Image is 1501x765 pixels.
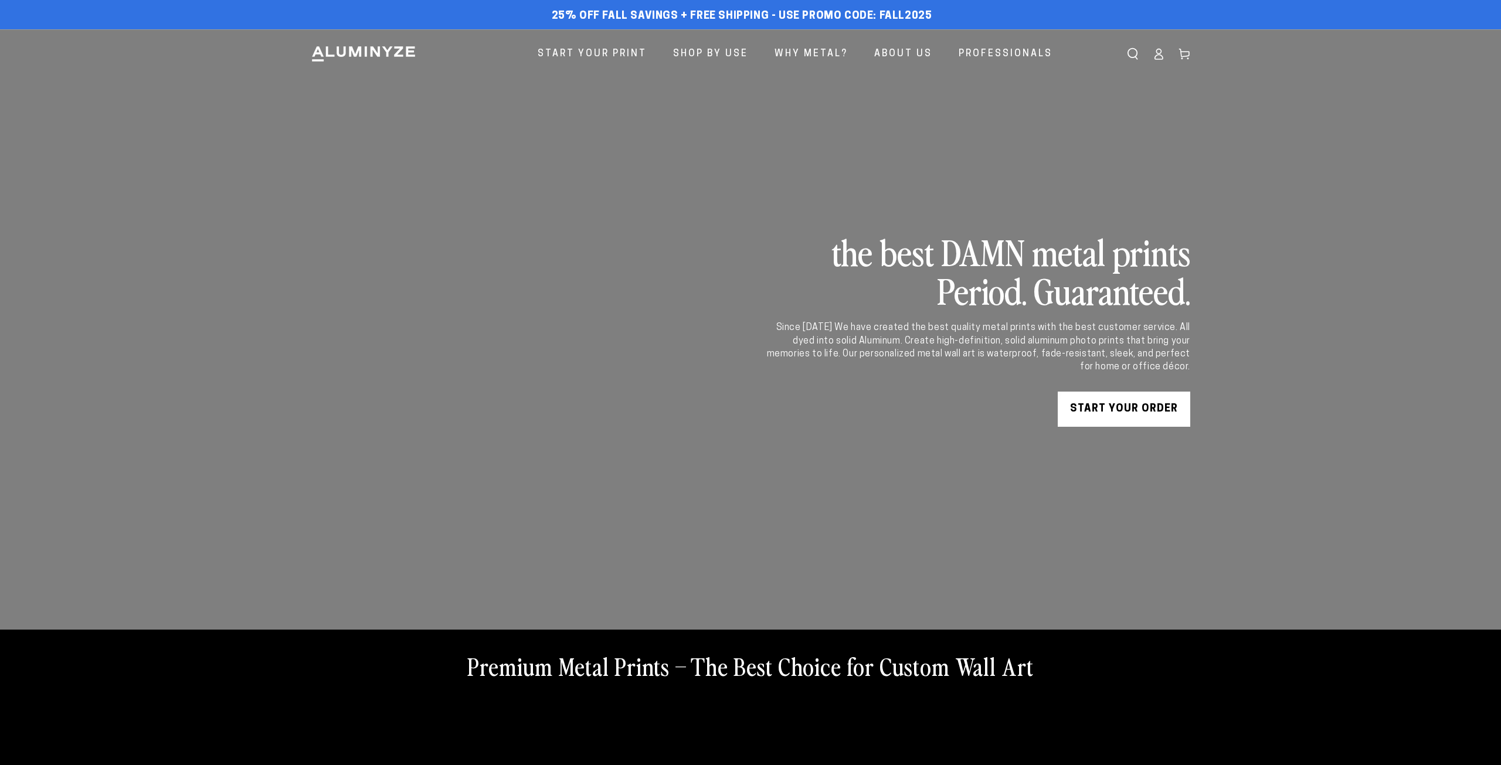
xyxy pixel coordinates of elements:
[664,39,757,70] a: Shop By Use
[538,46,647,63] span: Start Your Print
[959,46,1052,63] span: Professionals
[865,39,941,70] a: About Us
[529,39,656,70] a: Start Your Print
[874,46,932,63] span: About Us
[673,46,748,63] span: Shop By Use
[311,45,416,63] img: Aluminyze
[467,651,1034,681] h2: Premium Metal Prints – The Best Choice for Custom Wall Art
[766,39,857,70] a: Why Metal?
[1120,41,1146,67] summary: Search our site
[950,39,1061,70] a: Professionals
[552,10,932,23] span: 25% off FALL Savings + Free Shipping - Use Promo Code: FALL2025
[765,321,1190,374] div: Since [DATE] We have created the best quality metal prints with the best customer service. All dy...
[775,46,848,63] span: Why Metal?
[1058,392,1190,427] a: START YOUR Order
[765,232,1190,310] h2: the best DAMN metal prints Period. Guaranteed.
